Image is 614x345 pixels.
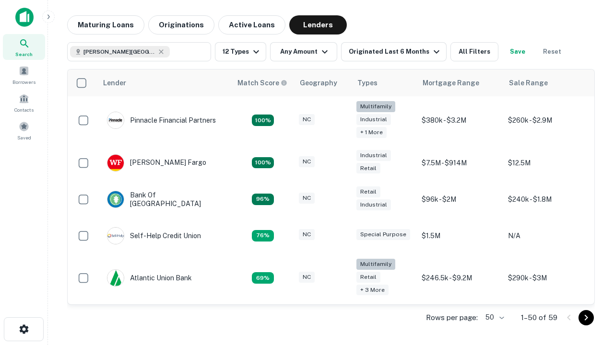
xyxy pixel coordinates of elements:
img: picture [107,191,124,207]
img: picture [107,228,124,244]
div: Atlantic Union Bank [107,269,192,287]
div: Industrial [356,199,391,210]
iframe: Chat Widget [566,238,614,284]
button: Go to next page [579,310,594,325]
td: $240k - $1.8M [503,181,590,218]
div: 50 [482,310,506,324]
div: Pinnacle Financial Partners [107,112,216,129]
img: picture [107,112,124,128]
img: picture [107,270,124,286]
div: NC [299,156,315,167]
div: NC [299,229,315,240]
div: Bank Of [GEOGRAPHIC_DATA] [107,191,222,208]
div: Retail [356,272,380,283]
a: Contacts [3,90,45,115]
div: Multifamily [356,259,395,270]
th: Capitalize uses an advanced AI algorithm to match your search with the best lender. The match sco... [232,69,294,96]
div: Originated Last 6 Months [349,46,442,57]
div: Types [357,77,378,89]
div: + 1 more [356,127,387,138]
button: Originations [148,15,214,34]
div: Special Purpose [356,229,410,240]
th: Types [352,69,417,96]
div: Capitalize uses an advanced AI algorithm to match your search with the best lender. The match sco... [237,78,287,88]
span: [PERSON_NAME][GEOGRAPHIC_DATA], [GEOGRAPHIC_DATA] [83,47,155,56]
button: Save your search to get updates of matches that match your search criteria. [502,42,533,61]
button: Lenders [289,15,347,34]
button: Reset [537,42,567,61]
div: Geography [300,77,337,89]
div: Matching Properties: 14, hasApolloMatch: undefined [252,194,274,205]
span: Borrowers [12,78,35,86]
a: Search [3,34,45,60]
th: Geography [294,69,352,96]
div: Matching Properties: 26, hasApolloMatch: undefined [252,115,274,126]
div: Industrial [356,150,391,161]
td: $96k - $2M [417,181,503,218]
div: Self-help Credit Union [107,227,201,244]
a: Saved [3,117,45,143]
td: $1.5M [417,218,503,254]
span: Search [15,50,33,58]
div: Matching Properties: 11, hasApolloMatch: undefined [252,230,274,241]
div: NC [299,114,315,125]
td: N/A [503,218,590,254]
div: Retail [356,163,380,174]
button: All Filters [450,42,498,61]
h6: Match Score [237,78,285,88]
div: Mortgage Range [423,77,479,89]
th: Sale Range [503,69,590,96]
span: Contacts [14,106,34,114]
p: Rows per page: [426,312,478,323]
th: Lender [97,69,232,96]
td: $246.5k - $9.2M [417,254,503,302]
td: $380k - $3.2M [417,96,503,145]
img: capitalize-icon.png [15,8,34,27]
div: Matching Properties: 15, hasApolloMatch: undefined [252,157,274,169]
th: Mortgage Range [417,69,503,96]
button: 12 Types [215,42,266,61]
div: [PERSON_NAME] Fargo [107,154,206,172]
img: picture [107,155,124,171]
div: NC [299,272,315,283]
td: $260k - $2.9M [503,96,590,145]
button: Active Loans [218,15,285,34]
div: Matching Properties: 10, hasApolloMatch: undefined [252,272,274,284]
div: + 3 more [356,285,389,296]
td: $290k - $3M [503,254,590,302]
p: 1–50 of 59 [521,312,557,323]
button: Originated Last 6 Months [341,42,447,61]
div: Retail [356,186,380,197]
td: $12.5M [503,145,590,181]
td: $7.5M - $914M [417,145,503,181]
div: Multifamily [356,101,395,112]
div: NC [299,193,315,204]
div: Lender [103,77,126,89]
button: Maturing Loans [67,15,144,34]
div: Industrial [356,114,391,125]
button: Any Amount [270,42,337,61]
span: Saved [17,134,31,141]
div: Sale Range [509,77,548,89]
a: Borrowers [3,62,45,88]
